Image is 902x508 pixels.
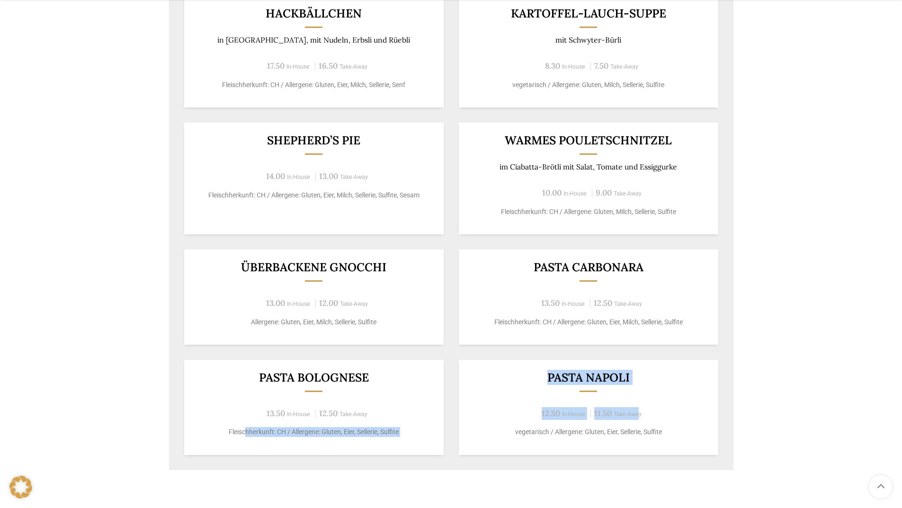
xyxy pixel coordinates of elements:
p: in [GEOGRAPHIC_DATA], mit Nudeln, Erbsli und Rüebli [196,36,432,45]
span: 10.00 [542,187,562,198]
span: 12.00 [319,298,338,308]
span: In-House [562,411,585,418]
span: In-House [287,301,310,307]
span: 13.50 [267,408,285,419]
span: 16.50 [319,61,338,71]
h3: Kartoffel-Lauch-Suppe [470,8,706,19]
p: vegetarisch / Allergene: Gluten, Milch, Sellerie, Sulfite [470,80,706,90]
p: Fleischherkunft: CH / Allergene: Gluten, Milch, Sellerie, Sulfite [470,207,706,217]
p: im Ciabatta-Brötli mit Salat, Tomate und Essiggurke [470,162,706,171]
span: In-House [562,63,585,70]
span: 8.30 [545,61,560,71]
span: In-House [563,190,587,197]
span: In-House [562,301,585,307]
h3: Warmes Pouletschnitzel [470,134,706,146]
h3: Pasta Bolognese [196,372,432,383]
span: 13.50 [541,298,560,308]
span: 12.50 [594,298,612,308]
h3: Shepherd’s Pie [196,134,432,146]
span: 11.50 [594,408,612,419]
p: vegetarisch / Allergene: Gluten, Eier, Sellerie, Sulfite [470,427,706,437]
span: 13.00 [266,298,285,308]
p: Fleischherkunft: CH / Allergene: Gluten, Eier, Sellerie, Sulfite [196,427,432,437]
p: Fleischherkunft: CH / Allergene: Gluten, Eier, Milch, Sellerie, Sulfite [470,317,706,327]
h3: Pasta Carbonara [470,261,706,273]
p: Fleischherkunft: CH / Allergene: Gluten, Eier, Milch, Sellerie, Senf [196,80,432,90]
span: Take-Away [610,63,638,70]
span: Take-Away [614,301,642,307]
span: 12.50 [542,408,560,419]
span: 9.00 [596,187,612,198]
span: In-House [286,63,310,70]
span: Take-Away [339,63,367,70]
span: 17.50 [267,61,285,71]
span: 7.50 [594,61,608,71]
span: 14.00 [266,171,285,181]
span: 13.00 [319,171,338,181]
h3: Pasta Napoli [470,372,706,383]
p: Fleischherkunft: CH / Allergene: Gluten, Eier, Milch, Sellerie, Sulfite, Sesam [196,190,432,200]
p: Allergene: Gluten, Eier, Milch, Sellerie, Sulfite [196,317,432,327]
span: Take-Away [614,190,642,197]
h3: Überbackene Gnocchi [196,261,432,273]
span: Take-Away [339,411,367,418]
a: Scroll to top button [869,475,893,499]
h3: Hackbällchen [196,8,432,19]
p: mit Schwyter-Bürli [470,36,706,45]
span: 12.50 [319,408,338,419]
span: In-House [287,411,310,418]
span: Take-Away [340,174,368,180]
span: Take-Away [614,411,642,418]
span: Take-Away [340,301,368,307]
span: In-House [287,174,310,180]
